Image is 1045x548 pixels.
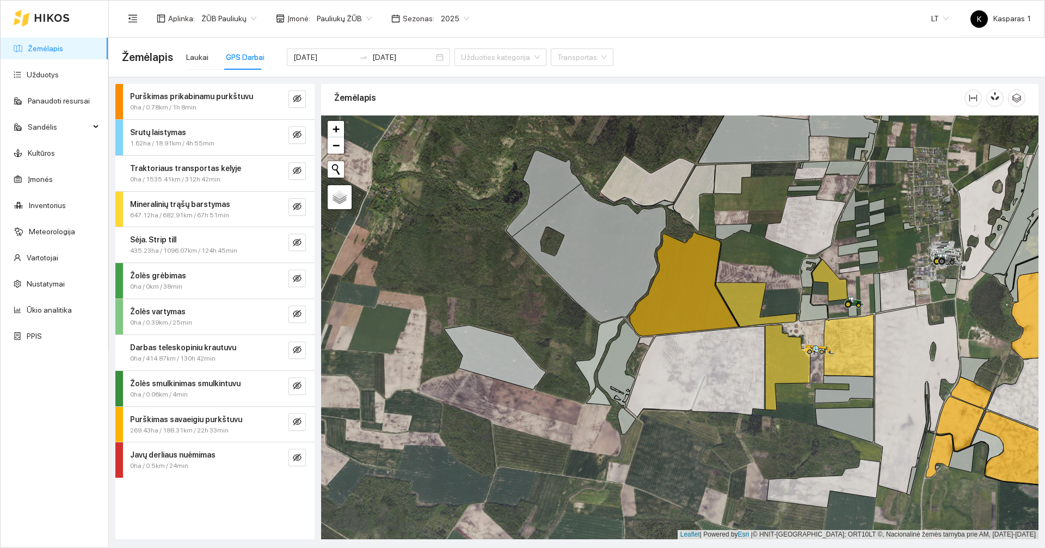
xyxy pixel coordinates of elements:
[130,200,230,209] strong: Mineralinių trąšų barstymas
[970,14,1031,23] span: Kasparas 1
[130,102,196,113] span: 0ha / 0.78km / 1h 8min
[372,51,434,63] input: Pabaigos data
[115,156,315,191] div: Traktoriaus transportas kelyje0ha / 1535.41km / 312h 42mineye-invisible
[130,174,220,185] span: 0ha / 1535.41km / 312h 42min
[27,70,59,79] a: Užduotys
[130,271,186,280] strong: Žolės grėbimas
[288,126,306,144] button: eye-invisible
[288,270,306,287] button: eye-invisible
[678,530,1038,539] div: | Powered by © HNIT-[GEOGRAPHIC_DATA]; ORT10LT ©, Nacionalinė žemės tarnyba prie AM, [DATE]-[DATE]
[128,14,138,23] span: menu-fold
[276,14,285,23] span: shop
[293,238,302,248] span: eye-invisible
[288,198,306,216] button: eye-invisible
[977,10,981,28] span: K
[333,122,340,136] span: +
[293,166,302,176] span: eye-invisible
[293,274,302,284] span: eye-invisible
[333,138,340,152] span: −
[27,332,42,340] a: PPIS
[130,128,186,137] strong: Srutų laistymas
[130,318,192,328] span: 0ha / 0.39km / 25min
[293,453,302,464] span: eye-invisible
[168,13,195,25] span: Aplinka :
[130,164,241,173] strong: Traktoriaus transportas kelyje
[130,461,188,471] span: 0ha / 0.5km / 24min
[287,13,310,25] span: Įmonė :
[122,48,173,66] span: Žemėlapis
[28,44,63,53] a: Žemėlapis
[328,137,344,154] a: Zoom out
[130,354,216,364] span: 0ha / 414.87km / 130h 42min
[130,210,229,221] span: 647.12ha / 682.91km / 67h 51min
[115,299,315,334] div: Žolės vartymas0ha / 0.39km / 25mineye-invisible
[293,94,302,105] span: eye-invisible
[28,116,90,138] span: Sandėlis
[317,10,372,27] span: Pauliukų ŽŪB
[391,14,400,23] span: calendar
[293,130,302,141] span: eye-invisible
[29,201,66,210] a: Inventorius
[288,413,306,431] button: eye-invisible
[359,53,368,62] span: to
[931,10,949,27] span: LT
[186,51,208,63] div: Laukai
[130,307,186,316] strong: Žolės vartymas
[27,279,65,288] a: Nustatymai
[115,442,315,478] div: Javų derliaus nuėmimas0ha / 0.5km / 24mineye-invisible
[201,10,256,27] span: ŽŪB Pauliukų
[328,185,352,209] a: Layers
[288,377,306,395] button: eye-invisible
[115,371,315,406] div: Žolės smulkinimas smulkintuvu0ha / 0.06km / 4mineye-invisible
[293,417,302,428] span: eye-invisible
[328,161,344,178] button: Initiate a new search
[130,343,236,352] strong: Darbas teleskopiniu krautuvu
[964,89,982,107] button: column-width
[28,149,55,157] a: Kultūros
[293,51,355,63] input: Pradžios data
[130,246,237,256] span: 435.23ha / 1096.07km / 124h 45min
[115,407,315,442] div: Purškimas savaeigiu purkštuvu269.43ha / 188.31km / 22h 33mineye-invisible
[130,389,188,400] span: 0ha / 0.06km / 4min
[27,306,72,314] a: Ūkio analitika
[226,51,265,63] div: GPS Darbai
[293,202,302,212] span: eye-invisible
[288,162,306,180] button: eye-invisible
[328,121,344,137] a: Zoom in
[115,120,315,155] div: Srutų laistymas1.62ha / 18.91km / 4h 55mineye-invisible
[293,381,302,392] span: eye-invisible
[288,342,306,359] button: eye-invisible
[29,227,75,236] a: Meteorologija
[28,96,90,105] a: Panaudoti resursai
[441,10,469,27] span: 2025
[738,531,749,538] a: Esri
[115,192,315,227] div: Mineralinių trąšų barstymas647.12ha / 682.91km / 67h 51mineye-invisible
[293,309,302,320] span: eye-invisible
[122,8,144,29] button: menu-fold
[751,531,753,538] span: |
[680,531,700,538] a: Leaflet
[293,345,302,356] span: eye-invisible
[403,13,434,25] span: Sezonas :
[130,92,253,101] strong: Purškimas prikabinamu purkštuvu
[359,53,368,62] span: swap-right
[130,235,176,244] strong: Sėja. Strip till
[157,14,165,23] span: layout
[288,90,306,108] button: eye-invisible
[288,306,306,323] button: eye-invisible
[115,335,315,370] div: Darbas teleskopiniu krautuvu0ha / 414.87km / 130h 42mineye-invisible
[130,415,242,424] strong: Purškimas savaeigiu purkštuvu
[130,425,229,436] span: 269.43ha / 188.31km / 22h 33min
[965,94,981,102] span: column-width
[115,227,315,263] div: Sėja. Strip till435.23ha / 1096.07km / 124h 45mineye-invisible
[130,379,241,388] strong: Žolės smulkinimas smulkintuvu
[130,450,216,459] strong: Javų derliaus nuėmimas
[130,282,182,292] span: 0ha / 0km / 38min
[115,84,315,119] div: Purškimas prikabinamu purkštuvu0ha / 0.78km / 1h 8mineye-invisible
[288,234,306,251] button: eye-invisible
[334,82,964,113] div: Žemėlapis
[288,449,306,466] button: eye-invisible
[130,138,214,149] span: 1.62ha / 18.91km / 4h 55min
[28,175,53,184] a: Įmonės
[115,263,315,299] div: Žolės grėbimas0ha / 0km / 38mineye-invisible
